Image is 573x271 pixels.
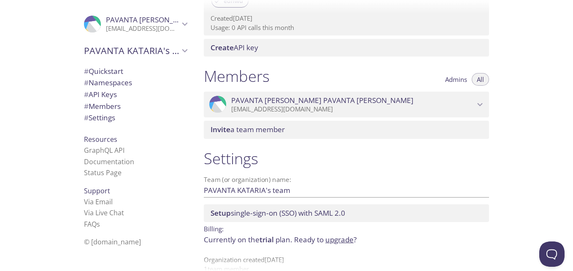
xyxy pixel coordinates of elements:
[84,197,113,206] a: Via Email
[204,222,489,234] p: Billing:
[97,220,100,229] span: s
[204,234,489,245] p: Currently on the plan.
[204,92,489,118] div: PAVANTA KATARIA PAVANTA KATARIA
[204,39,489,57] div: Create API Key
[211,125,285,134] span: a team member
[539,241,565,267] iframe: Help Scout Beacon - Open
[84,101,121,111] span: Members
[211,43,234,52] span: Create
[84,135,117,144] span: Resources
[84,113,89,122] span: #
[211,14,482,23] p: Created [DATE]
[211,208,345,218] span: single-sign-on (SSO) with SAML 2.0
[84,168,122,177] a: Status Page
[204,149,489,168] h1: Settings
[84,220,100,229] a: FAQ
[84,186,110,195] span: Support
[325,235,354,244] a: upgrade
[84,78,132,87] span: Namespaces
[77,10,194,38] div: PAVANTA KATARIA PAVANTA KATARIA
[106,15,288,24] span: PAVANTA [PERSON_NAME] PAVANTA [PERSON_NAME]
[84,78,89,87] span: #
[84,89,89,99] span: #
[84,66,123,76] span: Quickstart
[231,96,414,105] span: PAVANTA [PERSON_NAME] PAVANTA [PERSON_NAME]
[106,24,179,33] p: [EMAIL_ADDRESS][DOMAIN_NAME]
[84,89,117,99] span: API Keys
[84,208,124,217] a: Via Live Chat
[211,43,258,52] span: API key
[204,204,489,222] div: Setup SSO
[231,105,475,114] p: [EMAIL_ADDRESS][DOMAIN_NAME]
[84,113,115,122] span: Settings
[77,100,194,112] div: Members
[77,40,194,62] div: PAVANTA KATARIA's team
[77,89,194,100] div: API Keys
[211,23,482,32] p: Usage: 0 API calls this month
[77,112,194,124] div: Team Settings
[77,77,194,89] div: Namespaces
[211,125,230,134] span: Invite
[204,121,489,138] div: Invite a team member
[77,65,194,77] div: Quickstart
[204,67,270,86] h1: Members
[259,235,274,244] span: trial
[472,73,489,86] button: All
[84,45,179,57] span: PAVANTA KATARIA's team
[440,73,472,86] button: Admins
[204,176,292,183] label: Team (or organization) name:
[211,208,231,218] span: Setup
[84,101,89,111] span: #
[84,237,141,247] span: © [DOMAIN_NAME]
[84,66,89,76] span: #
[84,146,124,155] a: GraphQL API
[84,157,134,166] a: Documentation
[294,235,357,244] span: Ready to ?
